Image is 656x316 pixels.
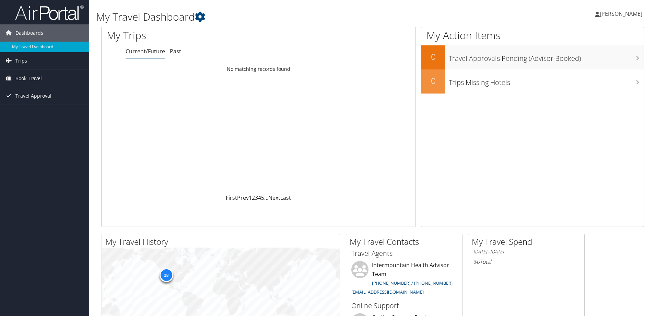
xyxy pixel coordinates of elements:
[472,236,584,248] h2: My Travel Spend
[105,236,340,248] h2: My Travel History
[351,301,457,310] h3: Online Support
[600,10,642,18] span: [PERSON_NAME]
[449,74,644,87] h3: Trips Missing Hotels
[159,268,173,282] div: 18
[102,63,415,75] td: No matching records found
[255,194,258,201] a: 3
[473,258,579,265] h6: Total
[268,194,280,201] a: Next
[15,52,27,69] span: Trips
[351,249,457,258] h3: Travel Agents
[96,10,465,24] h1: My Travel Dashboard
[15,4,84,21] img: airportal-logo.png
[258,194,261,201] a: 4
[237,194,249,201] a: Prev
[421,69,644,94] a: 0Trips Missing Hotels
[421,28,644,43] h1: My Action Items
[473,258,480,265] span: $0
[421,75,445,87] h2: 0
[372,280,453,286] a: [PHONE_NUMBER] / [PHONE_NUMBER]
[126,47,165,55] a: Current/Future
[348,261,460,298] li: Intermountain Health Advisor Team
[15,70,42,87] span: Book Travel
[107,28,280,43] h1: My Trips
[421,51,445,63] h2: 0
[449,50,644,63] h3: Travel Approvals Pending (Advisor Booked)
[252,194,255,201] a: 2
[351,289,424,295] a: [EMAIL_ADDRESS][DOMAIN_NAME]
[261,194,264,201] a: 5
[595,3,649,24] a: [PERSON_NAME]
[280,194,291,201] a: Last
[350,236,462,248] h2: My Travel Contacts
[170,47,181,55] a: Past
[15,87,51,105] span: Travel Approval
[249,194,252,201] a: 1
[421,45,644,69] a: 0Travel Approvals Pending (Advisor Booked)
[226,194,237,201] a: First
[15,24,43,42] span: Dashboards
[264,194,268,201] span: …
[473,249,579,255] h6: [DATE] - [DATE]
